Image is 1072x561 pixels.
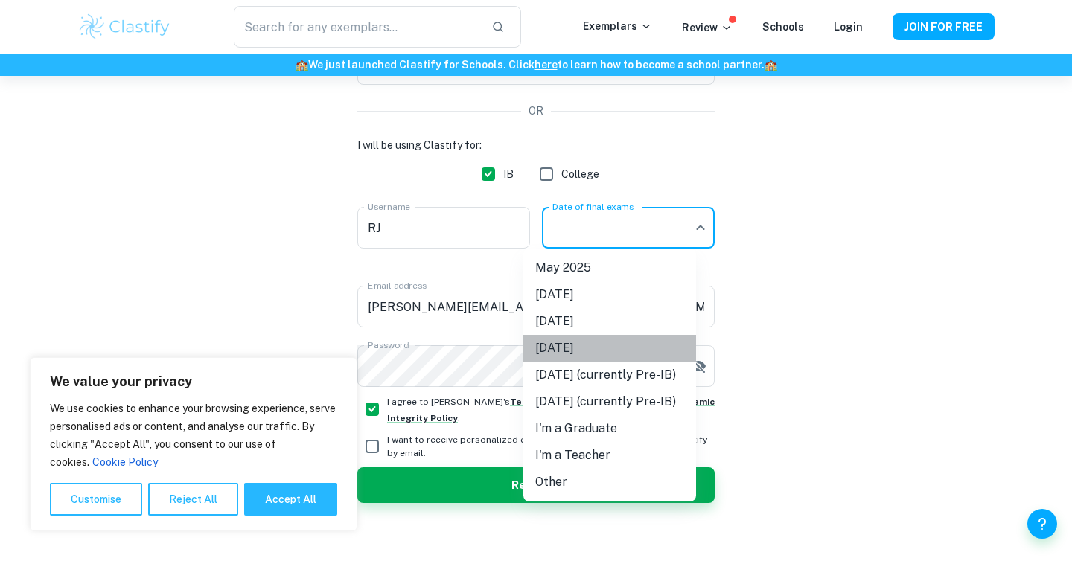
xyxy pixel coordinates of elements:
[50,483,142,516] button: Customise
[30,357,357,531] div: We value your privacy
[523,469,696,496] li: Other
[244,483,337,516] button: Accept All
[523,415,696,442] li: I'm a Graduate
[523,281,696,308] li: [DATE]
[523,335,696,362] li: [DATE]
[92,455,159,469] a: Cookie Policy
[523,362,696,388] li: [DATE] (currently Pre-IB)
[148,483,238,516] button: Reject All
[523,442,696,469] li: I'm a Teacher
[50,373,337,391] p: We value your privacy
[523,388,696,415] li: [DATE] (currently Pre-IB)
[523,308,696,335] li: [DATE]
[523,254,696,281] li: May 2025
[50,400,337,471] p: We use cookies to enhance your browsing experience, serve personalised ads or content, and analys...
